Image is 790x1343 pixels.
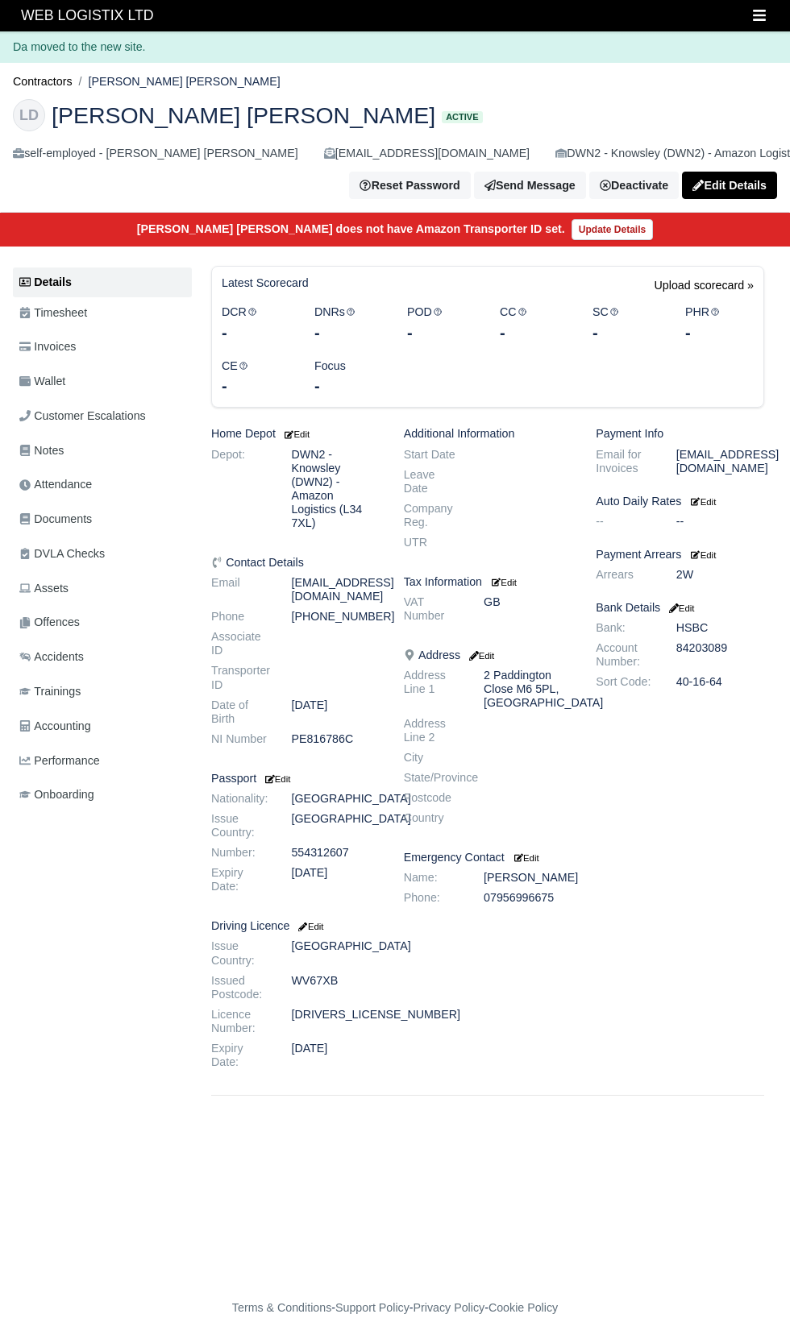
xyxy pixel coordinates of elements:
[211,919,380,933] h6: Driving Licence
[1,86,789,213] div: Luke Andrew Dawson
[584,568,663,582] dt: Arrears
[222,321,290,344] div: -
[596,427,764,441] h6: Payment Info
[392,536,472,549] dt: UTR
[685,321,754,344] div: -
[279,732,391,746] dd: PE816786C
[105,1299,685,1317] div: - - -
[349,172,470,199] button: Reset Password
[19,338,76,356] span: Invoices
[324,144,530,163] div: [EMAIL_ADDRESS][DOMAIN_NAME]
[13,144,298,163] div: self-employed - [PERSON_NAME] [PERSON_NAME]
[589,172,679,199] a: Deactivate
[691,550,716,560] small: Edit
[13,779,192,810] a: Onboarding
[392,669,472,710] dt: Address Line 1
[279,846,391,860] dd: 554312607
[13,573,192,604] a: Assets
[596,548,764,562] h6: Payment Arrears
[279,698,391,726] dd: [DATE]
[282,429,310,439] small: Edit
[199,792,279,806] dt: Nationality:
[199,974,279,1001] dt: Issued Postcode:
[584,641,663,669] dt: Account Number:
[13,331,192,363] a: Invoices
[392,871,472,885] dt: Name:
[199,846,279,860] dt: Number:
[442,111,482,123] span: Active
[13,435,192,466] a: Notes
[210,303,302,344] div: DCR
[467,649,494,661] a: Edit
[673,303,766,344] div: PHR
[404,575,572,589] h6: Tax Information
[596,495,764,508] h6: Auto Daily Rates
[19,441,64,460] span: Notes
[199,448,279,530] dt: Depot:
[688,548,716,561] a: Edit
[392,891,472,905] dt: Phone:
[13,99,45,131] div: LD
[572,219,653,240] a: Update Details
[592,321,661,344] div: -
[13,366,192,397] a: Wallet
[279,610,391,624] dd: [PHONE_NUMBER]
[514,853,539,863] small: Edit
[584,621,663,635] dt: Bank:
[392,502,472,529] dt: Company Reg.
[492,578,517,587] small: Edit
[580,303,673,344] div: SC
[211,427,380,441] h6: Home Depot
[596,601,764,615] h6: Bank Details
[279,576,391,603] dd: [EMAIL_ADDRESS][DOMAIN_NAME]
[13,538,192,570] a: DVLA Checks
[13,267,192,297] a: Details
[474,172,586,199] a: Send Message
[489,575,517,588] a: Edit
[688,495,716,508] a: Edit
[279,448,391,530] dd: DWN2 - Knowsley (DWN2) - Amazon Logistics (L34 7XL)
[392,771,472,785] dt: State/Province
[52,104,435,126] span: [PERSON_NAME] [PERSON_NAME]
[392,717,472,744] dt: Address Line 2
[500,321,568,344] div: -
[279,866,391,893] dd: [DATE]
[19,717,91,736] span: Accounting
[584,675,663,689] dt: Sort Code:
[19,613,80,632] span: Offences
[472,871,584,885] dd: [PERSON_NAME]
[199,664,279,691] dt: Transporter ID
[13,297,192,329] a: Timesheet
[742,4,777,27] button: Toggle navigation
[199,732,279,746] dt: NI Number
[19,372,65,391] span: Wallet
[13,400,192,432] a: Customer Escalations
[263,774,290,784] small: Edit
[19,648,84,666] span: Accidents
[13,711,192,742] a: Accounting
[472,891,584,905] dd: 07956996675
[664,568,776,582] dd: 2W
[222,276,309,290] h6: Latest Scorecard
[395,303,488,344] div: POD
[19,407,146,425] span: Customer Escalations
[691,497,716,507] small: Edit
[199,1008,279,1035] dt: Licence Number:
[404,851,572,864] h6: Emergency Contact
[199,1042,279,1069] dt: Expiry Date:
[682,172,777,199] a: Edit Details
[199,866,279,893] dt: Expiry Date:
[664,621,776,635] dd: HSBC
[279,1042,391,1069] dd: [DATE]
[392,791,472,805] dt: Postcode
[655,276,754,303] a: Upload scorecard »
[19,579,69,598] span: Assets
[584,448,663,475] dt: Email for Invoices
[279,812,391,839] dd: [GEOGRAPHIC_DATA]
[13,504,192,535] a: Documents
[199,576,279,603] dt: Email
[13,745,192,777] a: Performance
[664,448,776,475] dd: [EMAIL_ADDRESS][DOMAIN_NAME]
[664,515,776,528] dd: --
[73,73,281,91] li: [PERSON_NAME] [PERSON_NAME]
